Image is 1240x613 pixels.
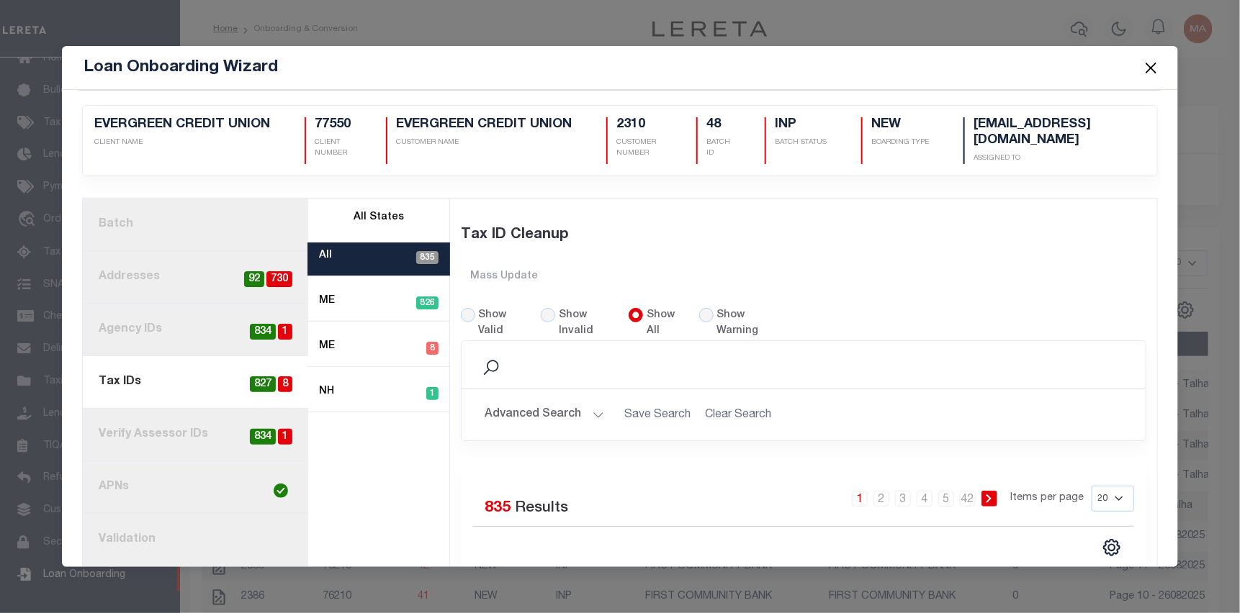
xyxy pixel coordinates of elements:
[461,207,1146,263] div: Tax ID Cleanup
[94,117,270,133] h5: EVERGREEN CREDIT UNION
[319,339,335,355] label: ME
[278,376,292,393] span: 8
[354,210,404,226] label: All States
[485,501,511,516] span: 835
[616,117,662,133] h5: 2310
[250,376,276,393] span: 827
[83,304,308,356] a: Agency IDs1834
[895,491,911,507] a: 3
[250,324,276,340] span: 834
[83,251,308,304] a: Addresses73092
[83,356,308,409] a: Tax IDs8827
[717,308,776,340] label: Show Warning
[266,271,292,288] span: 730
[559,308,611,340] label: Show Invalid
[775,117,827,133] h5: INP
[616,137,662,159] p: CUSTOMER NUMBER
[83,199,308,251] a: Batch
[416,296,439,309] span: 826
[84,58,278,78] h5: Loan Onboarding Wizard
[515,497,568,520] label: Results
[315,137,351,159] p: CLIENT NUMBER
[960,491,976,507] a: 42
[319,384,334,400] label: NH
[250,429,276,445] span: 834
[396,137,572,148] p: CUSTOMER NAME
[278,324,292,340] span: 1
[974,153,1111,164] p: Assigned To
[274,483,288,498] img: check-icon-green.svg
[706,117,730,133] h5: 48
[1011,491,1084,507] span: Items per page
[83,409,308,461] a: Verify Assessor IDs1834
[83,461,308,514] a: APNs
[1142,58,1161,77] button: Close
[416,251,439,264] span: 835
[873,491,889,507] a: 2
[938,491,954,507] a: 5
[319,248,332,264] label: All
[426,342,439,355] span: 8
[94,137,270,148] p: CLIENT NAME
[479,308,524,340] label: Show Valid
[852,491,868,507] a: 1
[319,294,335,309] label: ME
[871,117,929,133] h5: NEW
[83,514,308,566] a: Validation
[485,401,604,429] button: Advanced Search
[974,117,1111,148] h5: [EMAIL_ADDRESS][DOMAIN_NAME]
[706,137,730,159] p: BATCH ID
[871,137,929,148] p: Boarding Type
[315,117,351,133] h5: 77550
[244,271,264,288] span: 92
[426,387,439,400] span: 1
[278,429,292,445] span: 1
[917,491,933,507] a: 4
[396,117,572,133] h5: EVERGREEN CREDIT UNION
[647,308,682,340] label: Show All
[775,137,827,148] p: BATCH STATUS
